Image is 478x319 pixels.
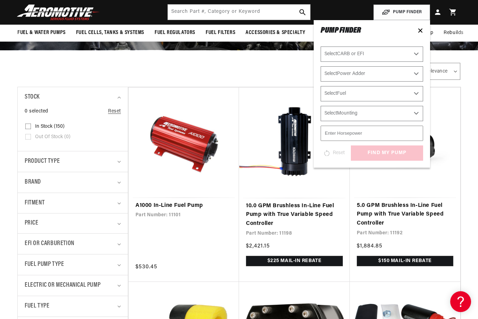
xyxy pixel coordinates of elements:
[25,193,121,213] summary: Fitment (0 selected)
[25,177,41,187] span: Brand
[311,25,362,41] summary: System Diagrams
[321,106,423,121] select: Mounting
[25,280,100,291] span: Electric or Mechanical Pump
[155,29,195,36] span: Fuel Regulators
[373,5,430,20] button: PUMP FINDER
[12,25,71,41] summary: Fuel & Water Pumps
[25,157,60,167] span: Product type
[25,239,74,249] span: EFI or Carburetion
[135,201,232,210] a: A1000 In-Line Fuel Pump
[108,108,121,115] a: Reset
[25,219,38,228] span: Price
[25,254,121,275] summary: Fuel Pump Type (0 selected)
[149,25,200,41] summary: Fuel Regulators
[438,25,469,41] summary: Rebuilds
[25,213,121,233] summary: Price
[240,25,311,41] summary: Accessories & Specialty
[25,151,121,172] summary: Product type (0 selected)
[25,108,48,115] span: 0 selected
[15,4,102,20] img: Aeromotive
[246,29,305,36] span: Accessories & Specialty
[35,134,71,140] span: Out of stock (0)
[25,234,121,254] summary: EFI or Carburetion (0 selected)
[25,92,40,102] span: Stock
[321,66,423,82] select: Power Adder
[357,201,453,228] a: 5.0 GPM Brushless In-Line Fuel Pump with True Variable Speed Controller
[168,5,310,20] input: Search by Part Number, Category or Keyword
[25,198,44,208] span: Fitment
[76,29,144,36] span: Fuel Cells, Tanks & Systems
[444,29,464,37] span: Rebuilds
[35,124,65,130] span: In stock (150)
[206,29,235,36] span: Fuel Filters
[321,86,423,101] select: Fuel
[17,29,66,36] span: Fuel & Water Pumps
[71,25,149,41] summary: Fuel Cells, Tanks & Systems
[321,26,361,35] span: PUMP FINDER
[25,275,121,296] summary: Electric or Mechanical Pump (0 selected)
[25,260,64,270] span: Fuel Pump Type
[200,25,240,41] summary: Fuel Filters
[295,5,310,20] button: search button
[321,126,423,141] input: Enter Horsepower
[25,87,121,108] summary: Stock (0 selected)
[25,301,49,311] span: Fuel Type
[246,202,343,228] a: 10.0 GPM Brushless In-Line Fuel Pump with True Variable Speed Controller
[25,296,121,317] summary: Fuel Type (0 selected)
[25,172,121,193] summary: Brand (0 selected)
[321,47,423,62] select: CARB or EFI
